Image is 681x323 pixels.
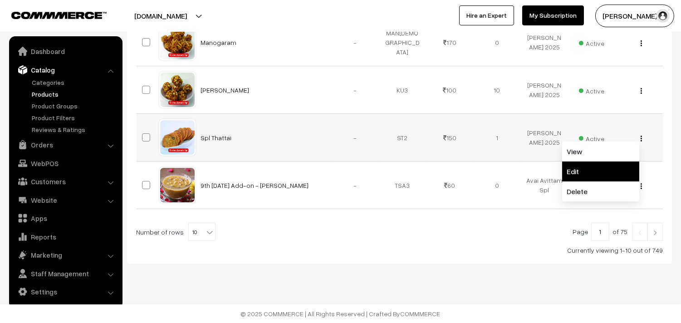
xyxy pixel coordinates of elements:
span: Active [579,36,604,48]
a: Reviews & Ratings [29,125,119,134]
td: Avai Avittam Spl [521,161,568,209]
a: Settings [11,284,119,300]
td: KU3 [379,66,426,114]
span: of 75 [612,228,627,235]
a: Product Groups [29,101,119,111]
a: Manogaram [201,39,237,46]
span: Number of rows [136,227,184,237]
a: Orders [11,137,119,153]
a: View [562,142,639,161]
a: Marketing [11,247,119,263]
a: WebPOS [11,155,119,171]
a: Edit [562,161,639,181]
img: Menu [641,40,642,46]
td: [PERSON_NAME] 2025 [521,114,568,161]
a: Product Filters [29,113,119,122]
button: [DOMAIN_NAME] [103,5,219,27]
a: Staff Management [11,265,119,282]
a: My Subscription [522,5,584,25]
td: [PERSON_NAME] 2025 [521,19,568,66]
span: Active [579,84,604,96]
img: Menu [641,136,642,142]
td: - [332,114,379,161]
a: COMMMERCE [11,9,91,20]
a: Catalog [11,62,119,78]
td: MAN[DEMOGRAPHIC_DATA] [379,19,426,66]
img: user [656,9,670,23]
a: Reports [11,229,119,245]
img: COMMMERCE [11,12,107,19]
a: Apps [11,210,119,226]
img: Menu [641,183,642,189]
span: 10 [188,223,216,241]
td: 60 [426,161,473,209]
td: 0 [473,161,520,209]
a: Spl Thattai [201,134,232,142]
a: 9th [DATE] Add-on - [PERSON_NAME] [201,181,309,189]
td: 10 [473,66,520,114]
a: Website [11,192,119,208]
a: COMMMERCE [401,310,441,318]
a: [PERSON_NAME] [201,86,250,94]
td: 1 [473,114,520,161]
td: 100 [426,66,473,114]
td: ST2 [379,114,426,161]
a: Delete [562,181,639,201]
a: Categories [29,78,119,87]
a: Dashboard [11,43,119,59]
span: Active [579,132,604,143]
a: Products [29,89,119,99]
td: [PERSON_NAME] 2025 [521,66,568,114]
span: 10 [189,223,215,241]
td: TSA3 [379,161,426,209]
span: Page [573,228,588,235]
a: Customers [11,173,119,190]
button: [PERSON_NAME] s… [595,5,674,27]
td: 0 [473,19,520,66]
img: Menu [641,88,642,94]
img: Right [651,230,659,235]
td: 150 [426,114,473,161]
a: Hire an Expert [459,5,514,25]
div: Currently viewing 1-10 out of 749 [136,245,663,255]
td: - [332,19,379,66]
td: - [332,66,379,114]
img: Left [636,230,644,235]
td: 170 [426,19,473,66]
td: - [332,161,379,209]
